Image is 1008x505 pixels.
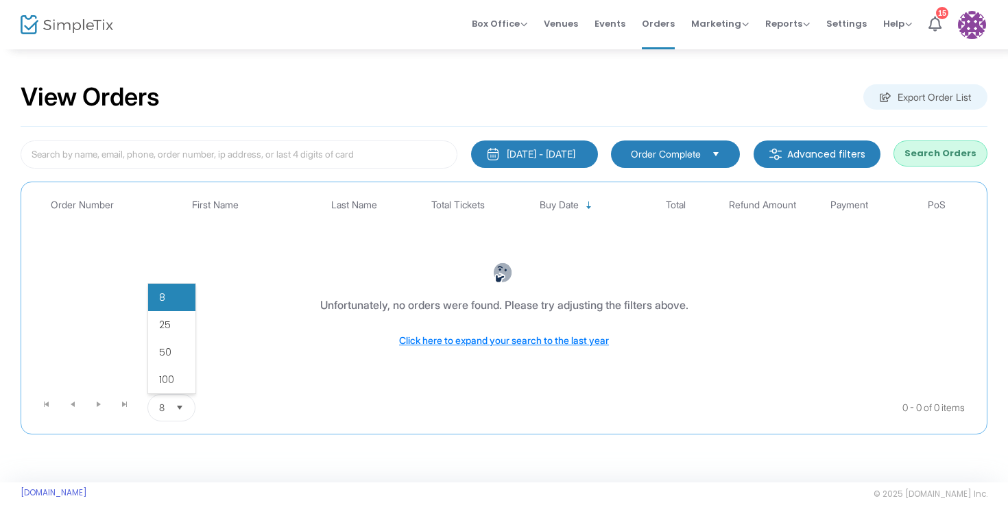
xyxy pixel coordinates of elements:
img: filter [769,147,782,161]
div: 15 [936,7,948,19]
button: Select [706,147,725,162]
span: Help [883,17,912,30]
button: [DATE] - [DATE] [471,140,598,168]
span: Buy Date [540,199,579,211]
span: Marketing [691,17,749,30]
span: First Name [192,199,239,211]
th: Refund Amount [719,189,806,221]
span: Payment [830,199,868,211]
m-button: Advanced filters [754,140,880,168]
input: Search by name, email, phone, order number, ip address, or last 4 digits of card [21,140,457,169]
h2: View Orders [21,82,160,112]
span: Reports [765,17,810,30]
span: Venues [544,6,578,41]
div: [DATE] - [DATE] [507,147,575,161]
div: Data table [28,189,980,389]
th: Total [632,189,719,221]
button: Search Orders [893,140,987,167]
span: © 2025 [DOMAIN_NAME] Inc. [874,489,987,500]
span: Click here to expand your search to the last year [399,334,609,346]
img: monthly [486,147,500,161]
th: Total Tickets [415,189,502,221]
span: 8 [159,401,165,415]
span: 25 [159,318,171,332]
span: Sortable [584,200,595,211]
kendo-pager-info: 0 - 0 of 0 items [332,394,965,421]
span: Orders [642,6,675,41]
span: Order Number [51,199,114,211]
button: Select [170,395,189,421]
span: Last Name [331,199,377,211]
span: Settings [826,6,867,41]
span: 100 [159,373,174,386]
a: [DOMAIN_NAME] [21,487,87,498]
span: Box Office [472,17,527,30]
span: PoS [928,199,946,211]
span: 8 [159,291,165,304]
span: 50 [159,345,171,359]
span: Events [595,6,625,41]
span: Order Complete [631,147,701,161]
img: face-thinking.png [492,262,513,283]
div: Unfortunately, no orders were found. Please try adjusting the filters above. [320,297,688,313]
